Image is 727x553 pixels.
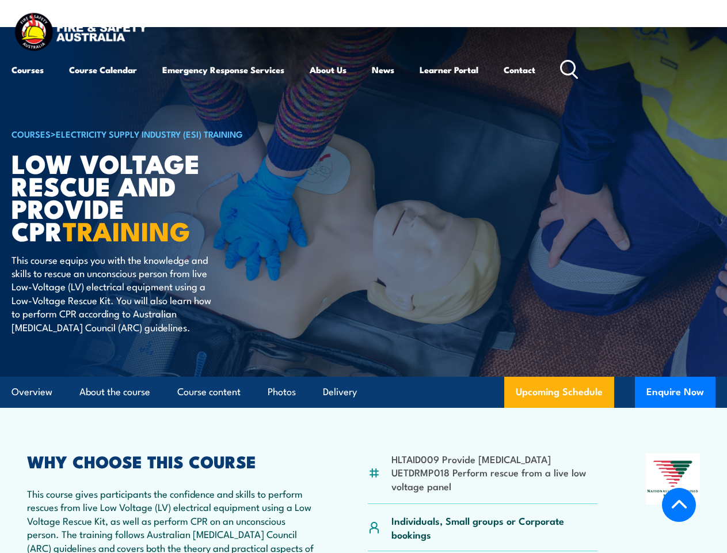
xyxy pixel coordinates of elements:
a: Upcoming Schedule [504,377,614,408]
img: Nationally Recognised Training logo. [646,453,700,505]
a: Courses [12,56,44,84]
a: Delivery [323,377,357,407]
a: Learner Portal [420,56,478,84]
a: Course Calendar [69,56,137,84]
li: UETDRMP018 Perform rescue from a live low voltage panel [391,465,597,493]
li: HLTAID009 Provide [MEDICAL_DATA] [391,452,597,465]
h2: WHY CHOOSE THIS COURSE [27,453,319,468]
h6: > [12,127,296,141]
button: Enquire Now [635,377,715,408]
a: About Us [310,56,347,84]
a: Course content [177,377,241,407]
p: This course equips you with the knowledge and skills to rescue an unconscious person from live Lo... [12,253,222,334]
strong: TRAINING [63,210,191,250]
a: Contact [504,56,535,84]
a: Photos [268,377,296,407]
a: COURSES [12,127,51,140]
a: Overview [12,377,52,407]
a: News [372,56,394,84]
a: Electricity Supply Industry (ESI) Training [56,127,243,140]
p: Individuals, Small groups or Corporate bookings [391,514,597,541]
a: About the course [79,377,150,407]
a: Emergency Response Services [162,56,284,84]
h1: Low Voltage Rescue and Provide CPR [12,151,296,242]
